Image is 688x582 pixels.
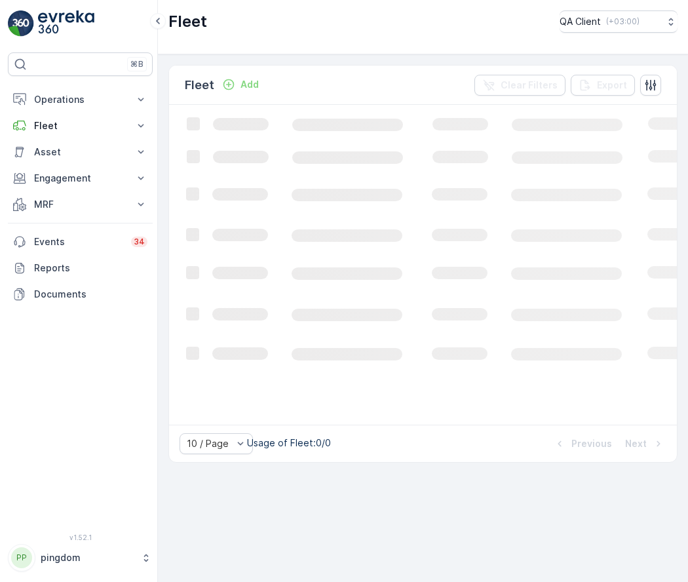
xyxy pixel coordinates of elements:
[571,75,635,96] button: Export
[38,10,94,37] img: logo_light-DOdMpM7g.png
[34,119,126,132] p: Fleet
[8,229,153,255] a: Events34
[34,198,126,211] p: MRF
[571,437,612,450] p: Previous
[8,113,153,139] button: Fleet
[8,281,153,307] a: Documents
[168,11,207,32] p: Fleet
[625,437,647,450] p: Next
[8,191,153,218] button: MRF
[34,288,147,301] p: Documents
[34,262,147,275] p: Reports
[130,59,143,69] p: ⌘B
[474,75,565,96] button: Clear Filters
[34,172,126,185] p: Engagement
[34,145,126,159] p: Asset
[624,436,666,452] button: Next
[8,10,34,37] img: logo
[560,15,601,28] p: QA Client
[560,10,678,33] button: QA Client(+03:00)
[240,78,259,91] p: Add
[34,93,126,106] p: Operations
[501,79,558,92] p: Clear Filters
[41,551,134,564] p: pingdom
[8,533,153,541] span: v 1.52.1
[606,16,640,27] p: ( +03:00 )
[552,436,613,452] button: Previous
[8,544,153,572] button: PPpingdom
[34,235,123,248] p: Events
[217,77,264,92] button: Add
[11,547,32,568] div: PP
[597,79,627,92] p: Export
[8,139,153,165] button: Asset
[134,237,145,247] p: 34
[247,436,331,450] p: Usage of Fleet : 0/0
[8,255,153,281] a: Reports
[8,87,153,113] button: Operations
[185,76,214,94] p: Fleet
[8,165,153,191] button: Engagement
